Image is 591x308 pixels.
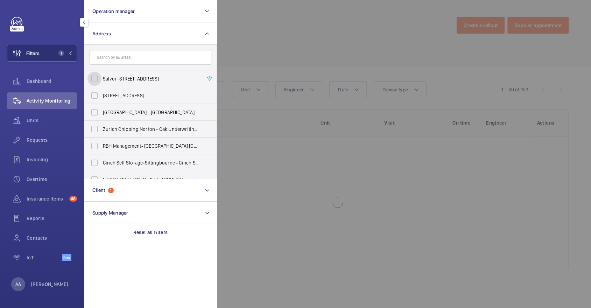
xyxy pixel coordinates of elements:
[27,215,77,222] span: Reports
[26,50,40,57] span: Filters
[69,196,77,202] span: 46
[27,156,77,163] span: Invoicing
[7,45,77,62] button: Filters1
[58,50,64,56] span: 1
[31,281,69,288] p: [PERSON_NAME]
[27,195,66,202] span: Insurance items
[27,234,77,241] span: Contacts
[27,117,77,124] span: Units
[27,254,62,261] span: IoT
[27,97,77,104] span: Activity Monitoring
[27,136,77,143] span: Requests
[27,78,77,85] span: Dashboard
[62,254,71,261] span: Beta
[15,281,21,288] p: AA
[27,176,77,183] span: Overtime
